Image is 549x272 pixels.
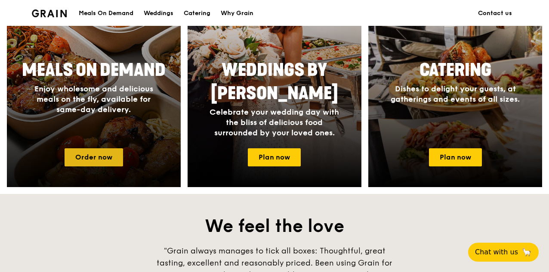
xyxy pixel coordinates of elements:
[184,0,210,26] div: Catering
[32,9,67,17] img: Grain
[65,148,123,166] a: Order now
[221,0,253,26] div: Why Grain
[210,107,339,138] span: Celebrate your wedding day with the bliss of delicious food surrounded by your loved ones.
[419,60,491,81] span: Catering
[468,243,539,262] button: Chat with us🦙
[139,0,179,26] a: Weddings
[79,0,133,26] div: Meals On Demand
[475,247,518,257] span: Chat with us
[179,0,216,26] a: Catering
[391,84,520,104] span: Dishes to delight your guests, at gatherings and events of all sizes.
[34,84,153,114] span: Enjoy wholesome and delicious meals on the fly, available for same-day delivery.
[216,0,259,26] a: Why Grain
[429,148,482,166] a: Plan now
[248,148,301,166] a: Plan now
[211,60,338,104] span: Weddings by [PERSON_NAME]
[22,60,166,81] span: Meals On Demand
[521,247,532,257] span: 🦙
[144,0,173,26] div: Weddings
[473,0,517,26] a: Contact us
